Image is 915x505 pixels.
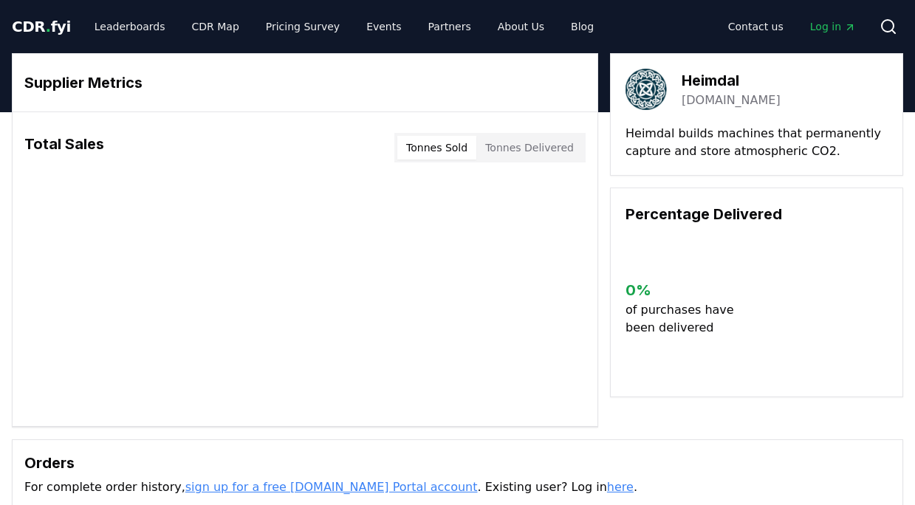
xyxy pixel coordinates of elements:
[24,72,586,94] h3: Supplier Metrics
[185,480,478,494] a: sign up for a free [DOMAIN_NAME] Portal account
[24,478,891,496] p: For complete order history, . Existing user? Log in .
[354,13,413,40] a: Events
[626,301,739,337] p: of purchases have been delivered
[682,92,781,109] a: [DOMAIN_NAME]
[716,13,795,40] a: Contact us
[83,13,606,40] nav: Main
[476,136,583,159] button: Tonnes Delivered
[24,452,891,474] h3: Orders
[607,480,634,494] a: here
[254,13,352,40] a: Pricing Survey
[397,136,476,159] button: Tonnes Sold
[626,125,888,160] p: Heimdal builds machines that permanently capture and store atmospheric CO2.
[46,18,51,35] span: .
[626,279,739,301] h3: 0 %
[716,13,868,40] nav: Main
[12,18,71,35] span: CDR fyi
[12,16,71,37] a: CDR.fyi
[682,69,781,92] h3: Heimdal
[486,13,556,40] a: About Us
[559,13,606,40] a: Blog
[810,19,856,34] span: Log in
[417,13,483,40] a: Partners
[626,203,888,225] h3: Percentage Delivered
[626,69,667,110] img: Heimdal-logo
[83,13,177,40] a: Leaderboards
[180,13,251,40] a: CDR Map
[798,13,868,40] a: Log in
[24,133,104,162] h3: Total Sales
